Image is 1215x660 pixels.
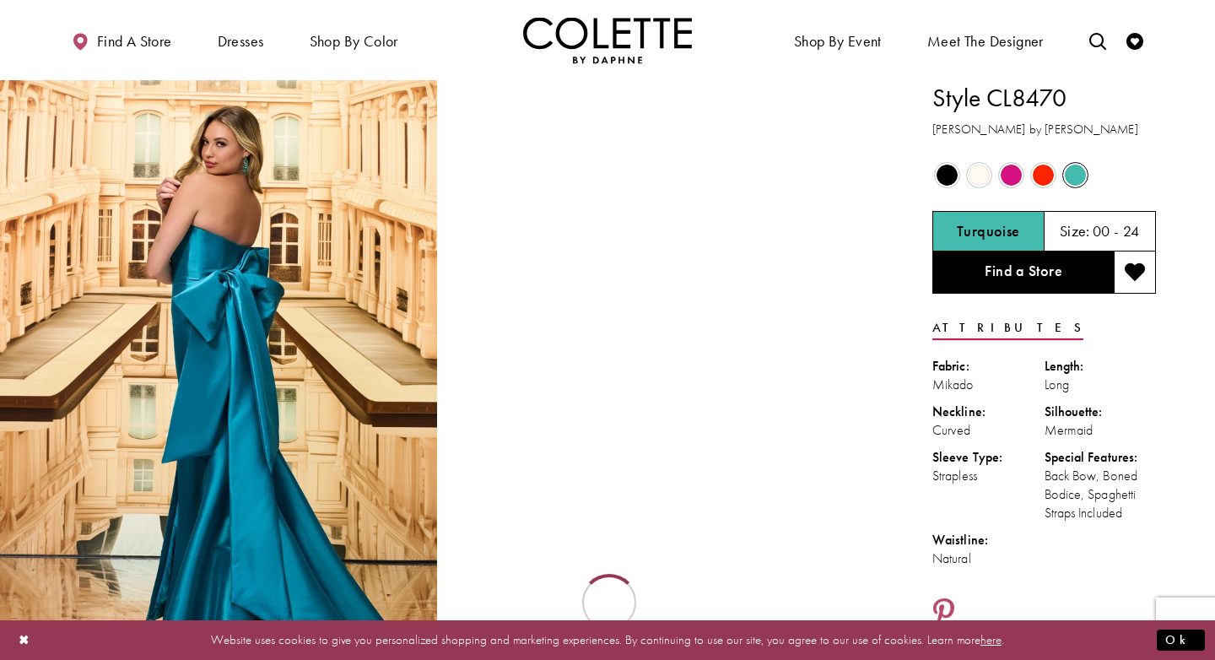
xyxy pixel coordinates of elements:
[932,598,955,630] a: Share using Pinterest - Opens in new tab
[1114,252,1156,294] button: Add to wishlist
[1045,376,1157,394] div: Long
[1029,160,1058,190] div: Scarlet
[121,629,1093,652] p: Website uses cookies to give you personalized shopping and marketing experiences. By continuing t...
[932,316,1083,340] a: Attributes
[213,17,268,63] span: Dresses
[1045,357,1157,376] div: Length:
[964,160,994,190] div: Diamond White
[310,33,398,50] span: Shop by color
[1122,17,1147,63] a: Check Wishlist
[932,160,1156,192] div: Product color controls state depends on size chosen
[932,252,1114,294] a: Find a Store
[932,531,1045,549] div: Waistline:
[97,33,172,50] span: Find a store
[67,17,175,63] a: Find a store
[1060,221,1090,241] span: Size:
[923,17,1048,63] a: Meet the designer
[523,17,692,63] a: Visit Home Page
[218,33,264,50] span: Dresses
[1045,421,1157,440] div: Mermaid
[996,160,1026,190] div: Fuchsia
[932,549,1045,568] div: Natural
[957,223,1020,240] h5: Chosen color
[1045,448,1157,467] div: Special Features:
[932,120,1156,139] h3: [PERSON_NAME] by [PERSON_NAME]
[932,467,1045,485] div: Strapless
[927,33,1044,50] span: Meet the designer
[1045,467,1157,522] div: Back Bow, Boned Bodice, Spaghetti Straps Included
[10,625,39,655] button: Close Dialog
[1061,160,1090,190] div: Turquoise
[1157,630,1205,651] button: Submit Dialog
[1093,223,1140,240] h5: 00 - 24
[794,33,882,50] span: Shop By Event
[523,17,692,63] img: Colette by Daphne
[305,17,402,63] span: Shop by color
[932,376,1045,394] div: Mikado
[1085,17,1110,63] a: Toggle search
[1045,403,1157,421] div: Silhouette:
[932,357,1045,376] div: Fabric:
[932,421,1045,440] div: Curved
[980,631,1002,648] a: here
[932,80,1156,116] h1: Style CL8470
[932,448,1045,467] div: Sleeve Type:
[932,160,962,190] div: Black
[790,17,886,63] span: Shop By Event
[932,403,1045,421] div: Neckline:
[445,80,883,299] video: Style CL8470 Colette by Daphne #1 autoplay loop mute video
